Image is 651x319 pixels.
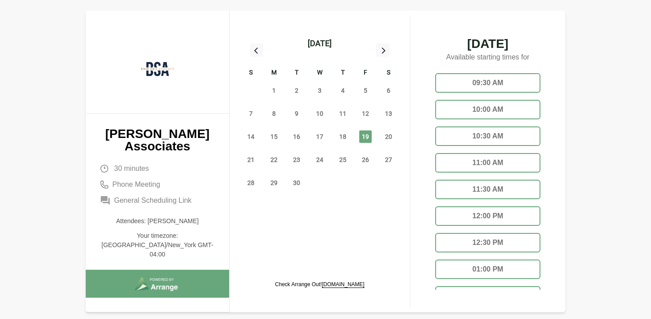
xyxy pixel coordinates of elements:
[112,179,160,190] span: Phone Meeting
[239,67,262,79] div: S
[382,154,395,166] span: Saturday, September 27, 2025
[245,107,257,120] span: Sunday, September 7, 2025
[354,67,377,79] div: F
[245,130,257,143] span: Sunday, September 14, 2025
[382,130,395,143] span: Saturday, September 20, 2025
[435,100,540,119] div: 10:00 AM
[435,260,540,279] div: 01:00 PM
[382,84,395,97] span: Saturday, September 6, 2025
[314,130,326,143] span: Wednesday, September 17, 2025
[290,84,303,97] span: Tuesday, September 2, 2025
[359,107,372,120] span: Friday, September 12, 2025
[290,107,303,120] span: Tuesday, September 9, 2025
[428,38,548,50] span: [DATE]
[322,281,365,287] a: [DOMAIN_NAME]
[382,107,395,120] span: Saturday, September 13, 2025
[331,67,354,79] div: T
[314,107,326,120] span: Wednesday, September 10, 2025
[359,130,372,143] span: Friday, September 19, 2025
[337,154,349,166] span: Thursday, September 25, 2025
[337,130,349,143] span: Thursday, September 18, 2025
[290,130,303,143] span: Tuesday, September 16, 2025
[435,286,540,306] div: 01:30 PM
[268,154,280,166] span: Monday, September 22, 2025
[435,153,540,173] div: 11:00 AM
[100,128,215,153] p: [PERSON_NAME] Associates
[290,177,303,189] span: Tuesday, September 30, 2025
[262,67,286,79] div: M
[275,281,364,288] p: Check Arrange Out!
[359,84,372,97] span: Friday, September 5, 2025
[314,84,326,97] span: Wednesday, September 3, 2025
[377,67,400,79] div: S
[114,195,191,206] span: General Scheduling Link
[268,84,280,97] span: Monday, September 1, 2025
[359,154,372,166] span: Friday, September 26, 2025
[337,107,349,120] span: Thursday, September 11, 2025
[435,206,540,226] div: 12:00 PM
[100,217,215,226] p: Attendees: [PERSON_NAME]
[268,130,280,143] span: Monday, September 15, 2025
[435,73,540,93] div: 09:30 AM
[435,126,540,146] div: 10:30 AM
[245,154,257,166] span: Sunday, September 21, 2025
[428,50,548,66] p: Available starting times for
[285,67,308,79] div: T
[245,177,257,189] span: Sunday, September 28, 2025
[268,177,280,189] span: Monday, September 29, 2025
[268,107,280,120] span: Monday, September 8, 2025
[290,154,303,166] span: Tuesday, September 23, 2025
[308,67,331,79] div: W
[435,233,540,252] div: 12:30 PM
[100,231,215,259] p: Your timezone: [GEOGRAPHIC_DATA]/New_York GMT-04:00
[435,180,540,199] div: 11:30 AM
[114,163,149,174] span: 30 minutes
[337,84,349,97] span: Thursday, September 4, 2025
[308,37,332,50] div: [DATE]
[314,154,326,166] span: Wednesday, September 24, 2025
